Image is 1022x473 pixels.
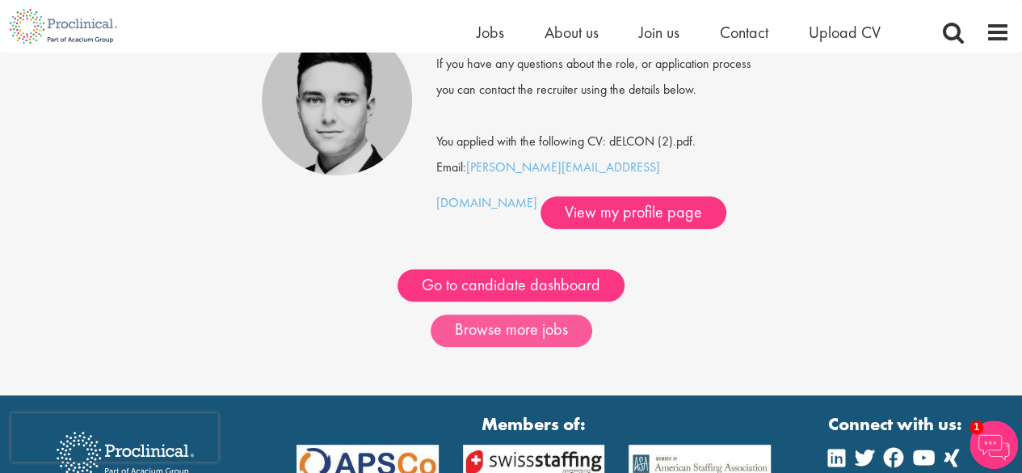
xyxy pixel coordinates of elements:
a: Jobs [477,22,504,43]
a: Upload CV [809,22,881,43]
img: Chatbot [969,420,1018,469]
img: Connor Lynes [262,25,412,175]
a: Join us [639,22,679,43]
a: View my profile page [540,196,726,229]
strong: Connect with us: [828,412,965,437]
strong: Members of: [297,412,772,437]
iframe: reCAPTCHA [11,413,218,462]
div: Email: [436,25,761,229]
a: [PERSON_NAME][EMAIL_ADDRESS][DOMAIN_NAME] [436,158,660,211]
a: About us [545,22,599,43]
a: Contact [720,22,768,43]
a: Go to candidate dashboard [397,269,625,302]
a: Browse more jobs [431,315,592,347]
span: 1 [969,420,983,434]
div: If you have any questions about the role, or application process you can contact the recruiter us... [424,51,773,103]
div: You applied with the following CV: dELCON (2).pdf. [424,103,773,154]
